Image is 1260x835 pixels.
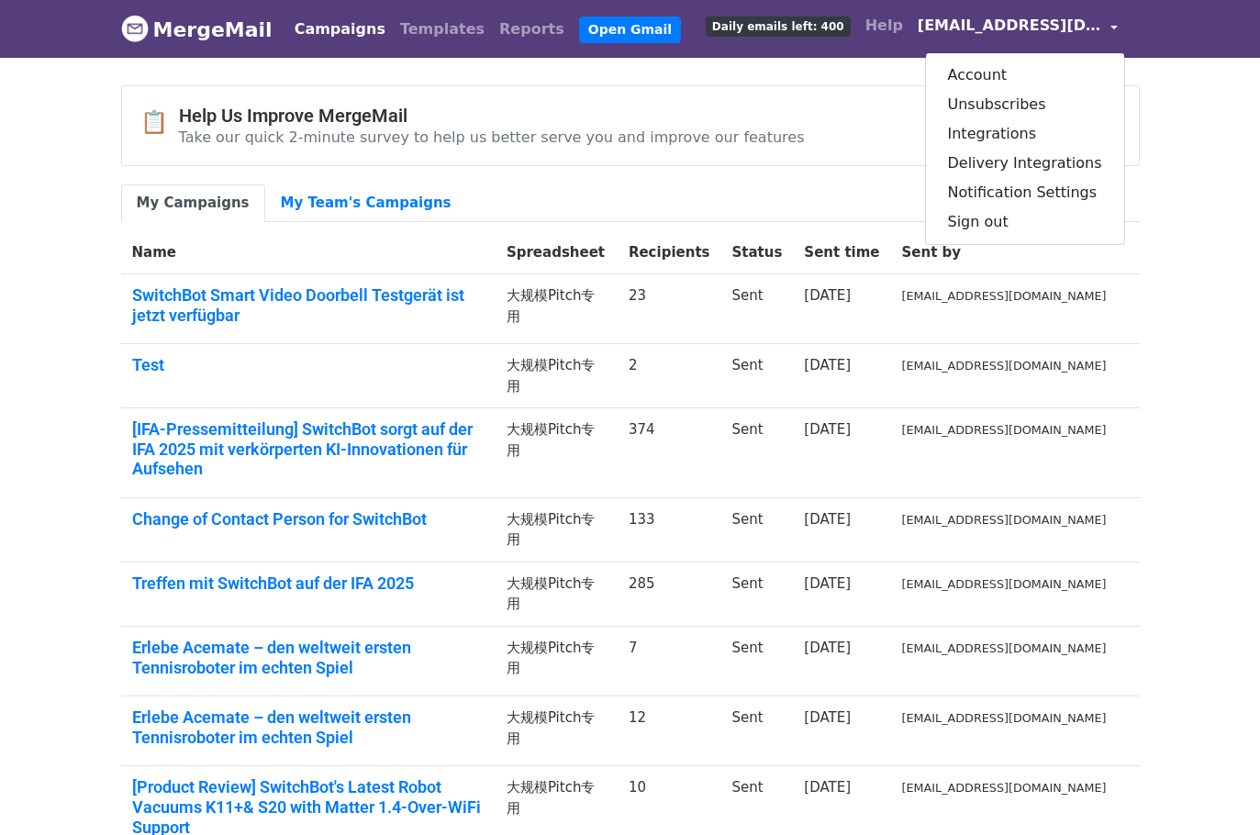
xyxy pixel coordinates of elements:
[132,285,485,325] a: SwitchBot Smart Video Doorbell Testgerät ist jetzt verfügbar
[698,7,858,44] a: Daily emails left: 400
[804,357,851,373] a: [DATE]
[492,11,572,48] a: Reports
[926,207,1124,237] a: Sign out
[804,421,851,438] a: [DATE]
[132,509,485,529] a: Change of Contact Person for SwitchBot
[132,707,485,747] a: Erlebe Acemate – den weltweit ersten Tennisroboter im echten Spiel
[496,408,618,498] td: 大规模Pitch专用
[1168,747,1260,835] div: 聊天小组件
[496,274,618,344] td: 大规模Pitch专用
[618,231,721,274] th: Recipients
[926,90,1124,119] a: Unsubscribes
[926,178,1124,207] a: Notification Settings
[720,274,793,344] td: Sent
[496,562,618,626] td: 大规模Pitch专用
[804,709,851,726] a: [DATE]
[121,231,496,274] th: Name
[804,511,851,528] a: [DATE]
[496,231,618,274] th: Spreadsheet
[496,696,618,766] td: 大规模Pitch专用
[496,497,618,562] td: 大规模Pitch专用
[132,638,485,677] a: Erlebe Acemate – den weltweit ersten Tennisroboter im echten Spiel
[902,711,1107,725] small: [EMAIL_ADDRESS][DOMAIN_NAME]
[121,184,265,222] a: My Campaigns
[496,626,618,696] td: 大规模Pitch专用
[902,577,1107,591] small: [EMAIL_ADDRESS][DOMAIN_NAME]
[926,119,1124,149] a: Integrations
[720,231,793,274] th: Status
[804,287,851,304] a: [DATE]
[902,641,1107,655] small: [EMAIL_ADDRESS][DOMAIN_NAME]
[902,781,1107,795] small: [EMAIL_ADDRESS][DOMAIN_NAME]
[902,359,1107,373] small: [EMAIL_ADDRESS][DOMAIN_NAME]
[720,408,793,498] td: Sent
[265,184,467,222] a: My Team's Campaigns
[706,17,851,37] span: Daily emails left: 400
[618,344,721,408] td: 2
[140,109,179,136] span: 📋
[1168,747,1260,835] iframe: Chat Widget
[393,11,492,48] a: Templates
[926,61,1124,90] a: Account
[891,231,1118,274] th: Sent by
[720,562,793,626] td: Sent
[902,289,1107,303] small: [EMAIL_ADDRESS][DOMAIN_NAME]
[720,626,793,696] td: Sent
[121,10,273,49] a: MergeMail
[618,626,721,696] td: 7
[720,497,793,562] td: Sent
[858,7,910,44] a: Help
[902,513,1107,527] small: [EMAIL_ADDRESS][DOMAIN_NAME]
[132,355,485,375] a: Test
[579,17,681,43] a: Open Gmail
[618,562,721,626] td: 285
[804,779,851,796] a: [DATE]
[287,11,393,48] a: Campaigns
[793,231,890,274] th: Sent time
[132,573,485,594] a: Treffen mit SwitchBot auf der IFA 2025
[121,15,149,42] img: MergeMail logo
[910,7,1125,50] a: [EMAIL_ADDRESS][DOMAIN_NAME]
[618,497,721,562] td: 133
[132,419,485,479] a: [IFA-Pressemitteilung] SwitchBot sorgt auf der IFA 2025 mit verkörperten KI-Innovationen für Aufs...
[720,344,793,408] td: Sent
[804,575,851,592] a: [DATE]
[720,696,793,766] td: Sent
[618,274,721,344] td: 23
[179,128,805,147] p: Take our quick 2-minute survey to help us better serve you and improve our features
[179,105,805,127] h4: Help Us Improve MergeMail
[618,408,721,498] td: 374
[925,52,1125,245] div: [EMAIL_ADDRESS][DOMAIN_NAME]
[902,423,1107,437] small: [EMAIL_ADDRESS][DOMAIN_NAME]
[496,344,618,408] td: 大规模Pitch专用
[618,696,721,766] td: 12
[918,15,1101,37] span: [EMAIL_ADDRESS][DOMAIN_NAME]
[804,640,851,656] a: [DATE]
[926,149,1124,178] a: Delivery Integrations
